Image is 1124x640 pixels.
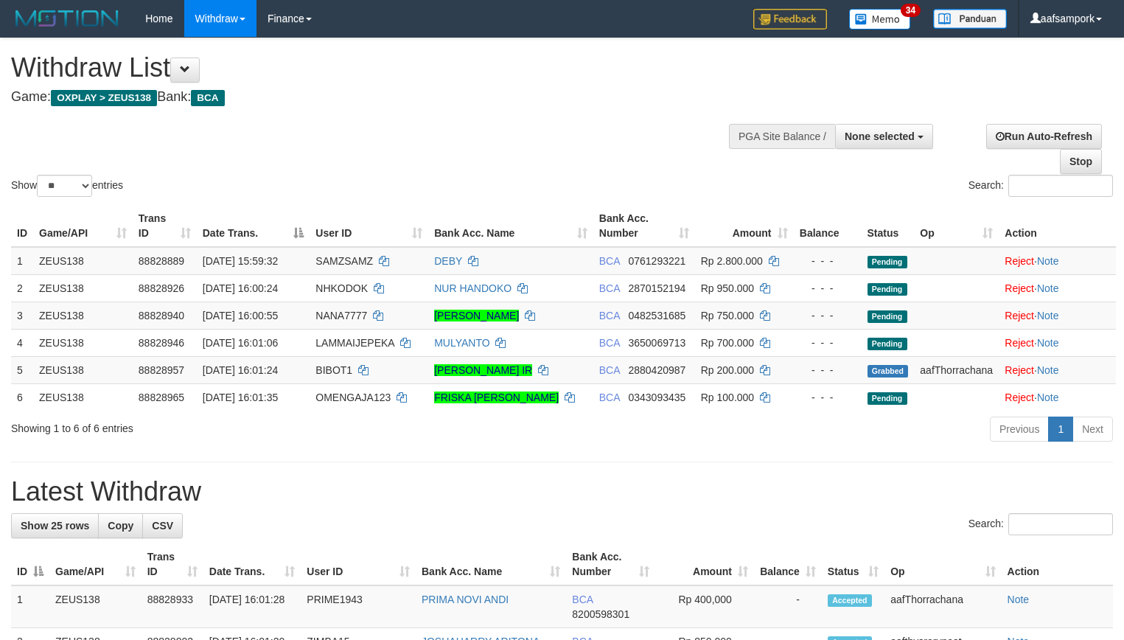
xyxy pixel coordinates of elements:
td: · [999,274,1116,302]
th: Bank Acc. Number: activate to sort column ascending [566,543,655,585]
img: MOTION_logo.png [11,7,123,29]
th: Action [999,205,1116,247]
td: 5 [11,356,33,383]
th: Amount: activate to sort column ascending [655,543,754,585]
td: ZEUS138 [33,247,133,275]
a: Reject [1005,364,1034,376]
div: - - - [800,281,856,296]
a: Show 25 rows [11,513,99,538]
span: 88828889 [139,255,184,267]
th: ID: activate to sort column descending [11,543,49,585]
span: None selected [845,131,915,142]
span: Rp 950.000 [701,282,754,294]
td: · [999,356,1116,383]
td: Rp 400,000 [655,585,754,628]
th: Trans ID: activate to sort column ascending [142,543,203,585]
a: Stop [1060,149,1102,174]
td: 4 [11,329,33,356]
th: Status: activate to sort column ascending [822,543,884,585]
a: Reject [1005,255,1034,267]
span: BCA [599,337,620,349]
th: Game/API: activate to sort column ascending [49,543,142,585]
span: BCA [572,594,593,605]
img: panduan.png [933,9,1007,29]
a: FRISKA [PERSON_NAME] [434,392,559,403]
th: Date Trans.: activate to sort column descending [197,205,310,247]
span: Rp 750.000 [701,310,754,321]
td: 1 [11,585,49,628]
span: Accepted [828,594,872,607]
span: Copy 2870152194 to clipboard [628,282,685,294]
a: Copy [98,513,143,538]
th: User ID: activate to sort column ascending [310,205,428,247]
div: - - - [800,308,856,323]
div: Showing 1 to 6 of 6 entries [11,415,457,436]
td: ZEUS138 [33,383,133,411]
span: BCA [599,282,620,294]
span: NANA7777 [315,310,367,321]
a: MULYANTO [434,337,489,349]
div: - - - [800,335,856,350]
label: Search: [968,175,1113,197]
a: PRIMA NOVI ANDI [422,594,509,605]
a: Note [1037,364,1059,376]
td: PRIME1943 [301,585,416,628]
div: PGA Site Balance / [729,124,835,149]
a: Note [1037,392,1059,403]
td: · [999,329,1116,356]
span: SAMZSAMZ [315,255,373,267]
td: ZEUS138 [49,585,142,628]
h4: Game: Bank: [11,90,735,105]
a: Reject [1005,337,1034,349]
span: OMENGAJA123 [315,392,391,403]
th: Action [1002,543,1113,585]
th: Date Trans.: activate to sort column ascending [203,543,301,585]
td: 88828933 [142,585,203,628]
th: Balance [794,205,862,247]
button: None selected [835,124,933,149]
a: Note [1037,255,1059,267]
span: 88828965 [139,392,184,403]
span: [DATE] 16:00:24 [203,282,278,294]
a: Previous [990,417,1049,442]
span: 34 [901,4,921,17]
h1: Withdraw List [11,53,735,83]
a: DEBY [434,255,462,267]
span: [DATE] 15:59:32 [203,255,278,267]
label: Show entries [11,175,123,197]
span: 88828940 [139,310,184,321]
label: Search: [968,513,1113,535]
th: Bank Acc. Name: activate to sort column ascending [428,205,593,247]
span: Copy 0761293221 to clipboard [628,255,685,267]
a: Note [1037,337,1059,349]
span: Copy 0343093435 to clipboard [628,392,685,403]
span: Grabbed [868,365,909,378]
td: · [999,302,1116,329]
td: ZEUS138 [33,329,133,356]
span: Pending [868,283,907,296]
span: [DATE] 16:00:55 [203,310,278,321]
span: Copy 8200598301 to clipboard [572,608,629,620]
span: BCA [599,255,620,267]
a: Next [1072,417,1113,442]
span: Copy 3650069713 to clipboard [628,337,685,349]
td: · [999,383,1116,411]
span: Rp 200.000 [701,364,754,376]
th: Op: activate to sort column ascending [884,543,1001,585]
a: Run Auto-Refresh [986,124,1102,149]
span: BCA [599,392,620,403]
span: Copy 2880420987 to clipboard [628,364,685,376]
img: Feedback.jpg [753,9,827,29]
th: Bank Acc. Name: activate to sort column ascending [416,543,566,585]
input: Search: [1008,175,1113,197]
span: Rp 100.000 [701,392,754,403]
td: aafThorrachana [884,585,1001,628]
th: ID [11,205,33,247]
span: BCA [191,90,224,106]
a: [PERSON_NAME] IR [434,364,532,376]
span: BCA [599,364,620,376]
span: BIBOT1 [315,364,352,376]
a: 1 [1048,417,1073,442]
th: Game/API: activate to sort column ascending [33,205,133,247]
a: Note [1008,594,1030,605]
